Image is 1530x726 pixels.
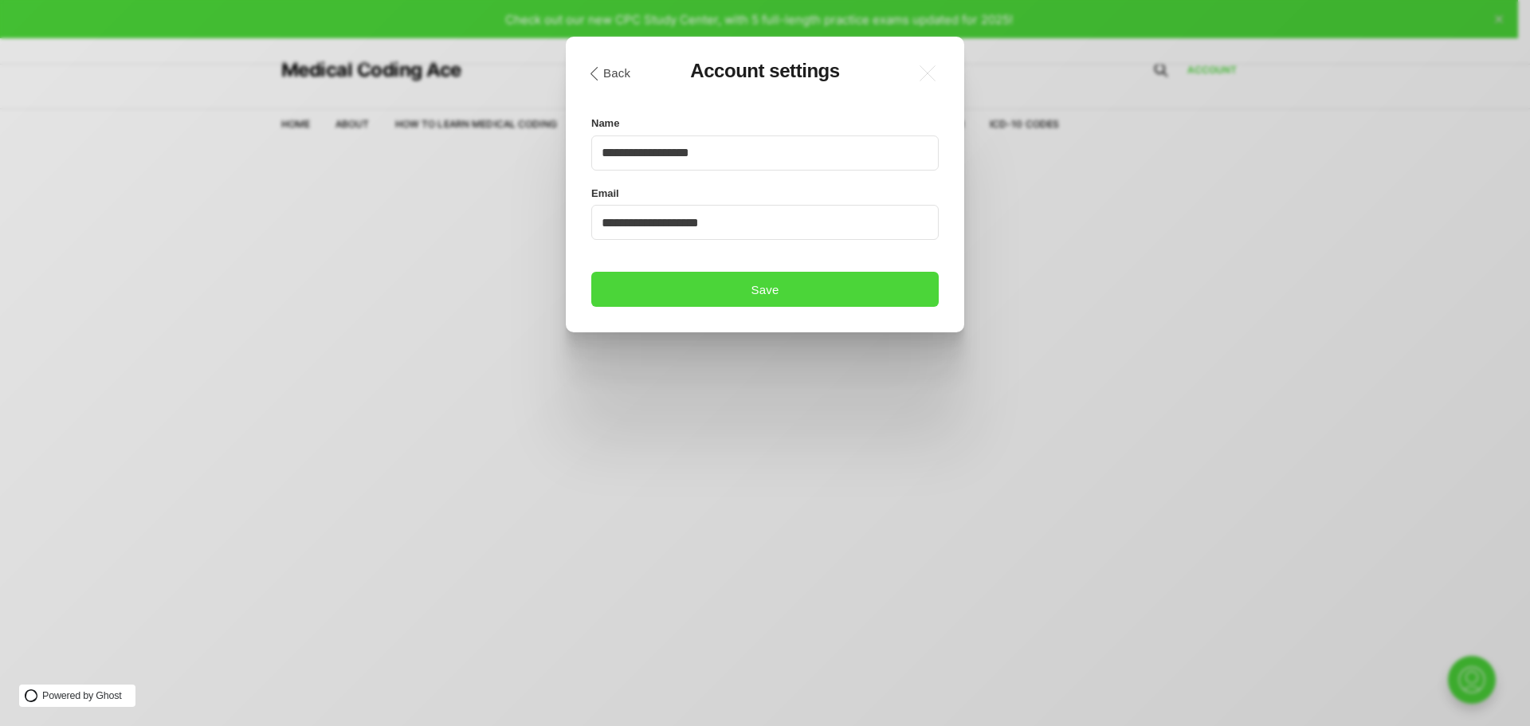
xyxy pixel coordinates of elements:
[690,61,839,81] h3: Account settings
[591,113,619,134] label: Name
[591,135,939,171] input: Name
[582,60,637,87] button: Back
[591,205,939,240] input: Email
[19,685,135,707] a: Powered by Ghost
[591,183,619,204] label: Email
[591,272,939,307] button: Save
